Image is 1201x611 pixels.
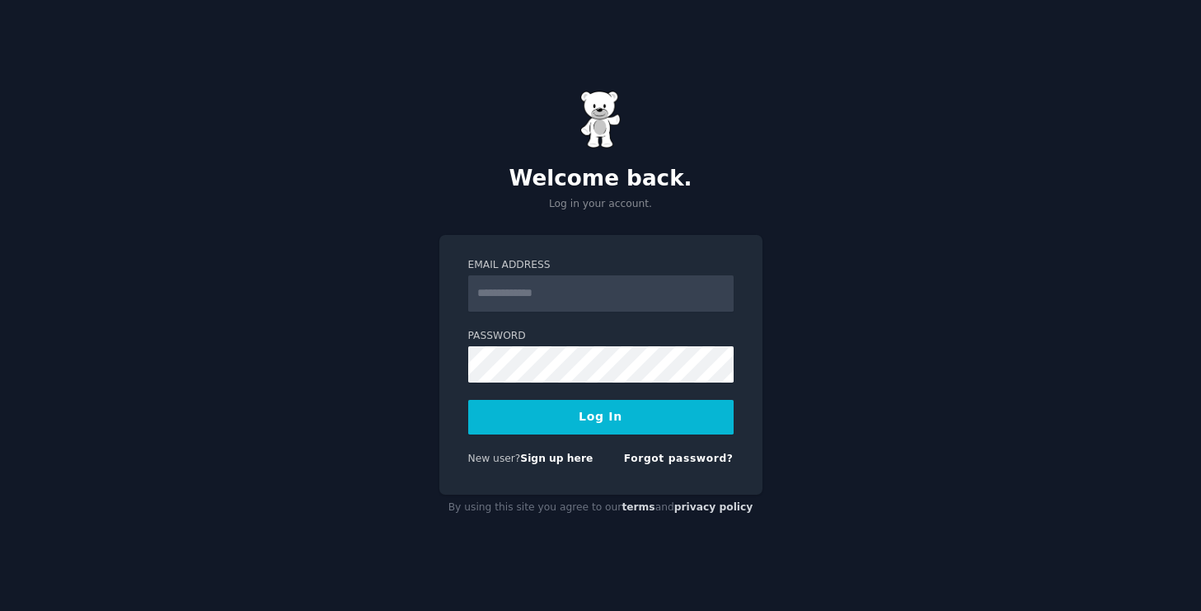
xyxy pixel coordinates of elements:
[580,91,622,148] img: Gummy Bear
[468,453,521,464] span: New user?
[439,197,762,212] p: Log in your account.
[468,329,734,344] label: Password
[439,166,762,192] h2: Welcome back.
[622,501,654,513] a: terms
[468,400,734,435] button: Log In
[439,495,762,521] div: By using this site you agree to our and
[624,453,734,464] a: Forgot password?
[520,453,593,464] a: Sign up here
[674,501,753,513] a: privacy policy
[468,258,734,273] label: Email Address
